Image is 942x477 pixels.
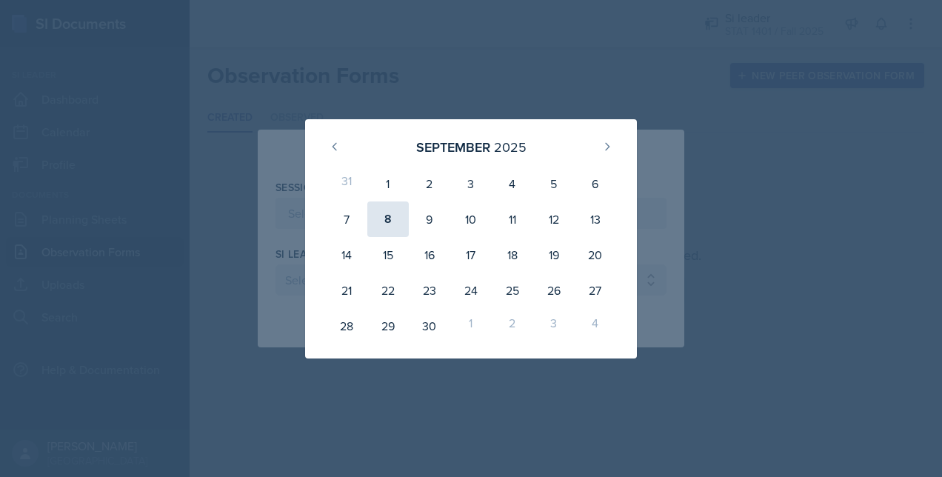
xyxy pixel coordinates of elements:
div: 28 [326,308,367,344]
div: 31 [326,166,367,201]
div: 13 [575,201,616,237]
div: 23 [409,273,450,308]
div: 2 [409,166,450,201]
div: 1 [450,308,492,344]
div: 9 [409,201,450,237]
div: 8 [367,201,409,237]
div: 20 [575,237,616,273]
div: 14 [326,237,367,273]
div: 10 [450,201,492,237]
div: 16 [409,237,450,273]
div: 17 [450,237,492,273]
div: 27 [575,273,616,308]
div: 18 [492,237,533,273]
div: 12 [533,201,575,237]
div: 21 [326,273,367,308]
div: 7 [326,201,367,237]
div: 2 [492,308,533,344]
div: 4 [492,166,533,201]
div: 24 [450,273,492,308]
div: 4 [575,308,616,344]
div: 3 [533,308,575,344]
div: 1 [367,166,409,201]
div: 5 [533,166,575,201]
div: 15 [367,237,409,273]
div: 19 [533,237,575,273]
div: 3 [450,166,492,201]
div: 26 [533,273,575,308]
div: 6 [575,166,616,201]
div: 30 [409,308,450,344]
div: 11 [492,201,533,237]
div: 29 [367,308,409,344]
div: 22 [367,273,409,308]
div: September [416,137,490,157]
div: 2025 [494,137,527,157]
div: 25 [492,273,533,308]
